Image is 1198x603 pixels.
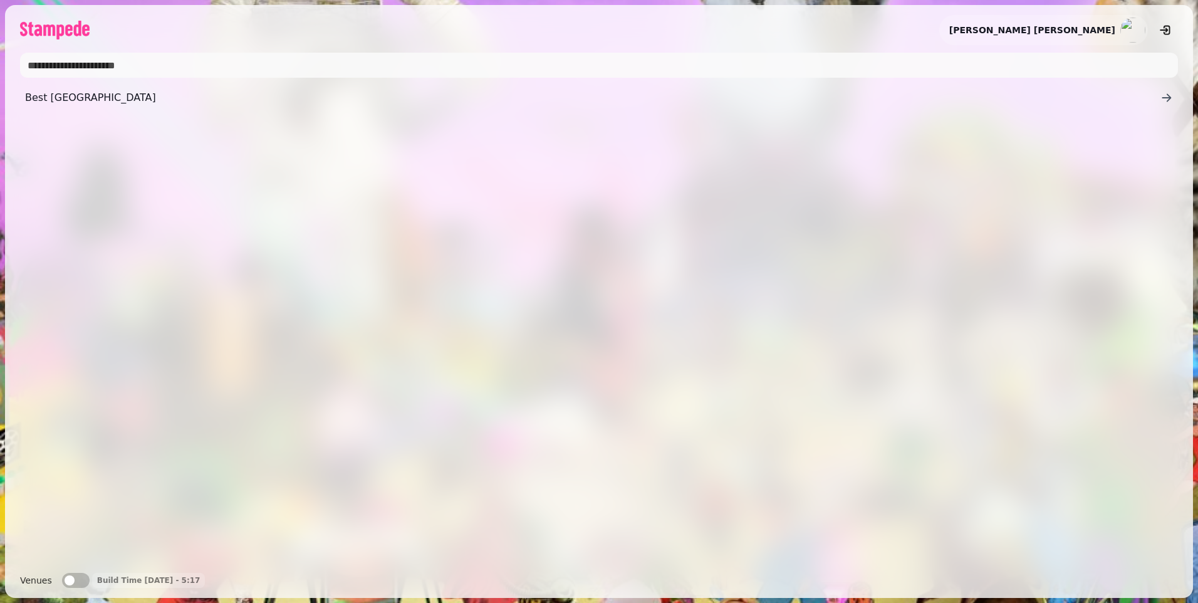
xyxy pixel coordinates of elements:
[20,85,1178,110] a: Best [GEOGRAPHIC_DATA]
[97,575,201,585] p: Build Time [DATE] - 5:17
[20,21,90,39] img: logo
[949,24,1115,36] h2: [PERSON_NAME] [PERSON_NAME]
[1120,18,1145,43] img: aHR0cHM6Ly93d3cuZ3JhdmF0YXIuY29tL2F2YXRhci80NzNiMmI3YzQ3ZWI1ZDU1NWYwY2YxNmU4OTMxMjk0Mz9zPTE1MCZkP...
[1153,18,1178,43] button: logout
[25,90,1160,105] span: Best [GEOGRAPHIC_DATA]
[20,573,52,588] label: Venues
